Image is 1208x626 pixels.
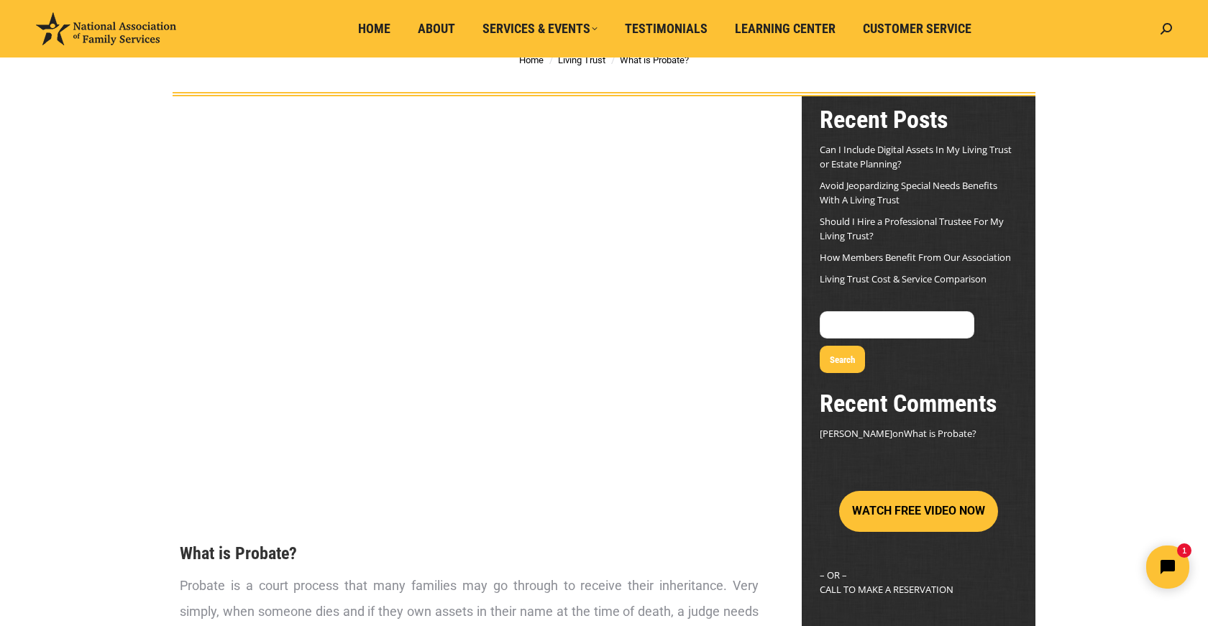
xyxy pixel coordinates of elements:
a: Home [519,55,544,65]
a: Learning Center [725,15,846,42]
a: WATCH FREE VIDEO NOW [839,505,998,517]
a: Should I Hire a Professional Trustee For My Living Trust? [820,215,1004,242]
span: About [418,21,455,37]
a: Living Trust [558,55,605,65]
p: – OR – CALL TO MAKE A RESERVATION [820,568,1017,597]
span: Testimonials [625,21,708,37]
span: Home [358,21,390,37]
span: Learning Center [735,21,836,37]
a: Testimonials [615,15,718,42]
a: Can I Include Digital Assets In My Living Trust or Estate Planning? [820,143,1012,170]
button: WATCH FREE VIDEO NOW [839,491,998,532]
a: Living Trust Cost & Service Comparison [820,272,987,285]
iframe: What is Probate? [173,96,766,451]
a: What is Probate? [904,427,976,440]
h2: Recent Comments [820,387,1017,419]
a: Home [348,15,401,42]
button: Search [820,346,865,373]
img: National Association of Family Services [36,12,176,45]
span: What is Probate? [620,55,689,65]
h2: Recent Posts [820,103,1017,135]
span: Services & Events [482,21,598,37]
a: Customer Service [853,15,981,42]
a: Avoid Jeopardizing Special Needs Benefits With A Living Trust [820,179,997,206]
b: What is Probate? [180,543,297,563]
iframe: Tidio Chat [954,533,1202,601]
footer: on [820,426,1017,441]
a: About [408,15,465,42]
span: Customer Service [863,21,971,37]
a: How Members Benefit From Our Association [820,251,1011,264]
span: [PERSON_NAME] [820,427,892,440]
